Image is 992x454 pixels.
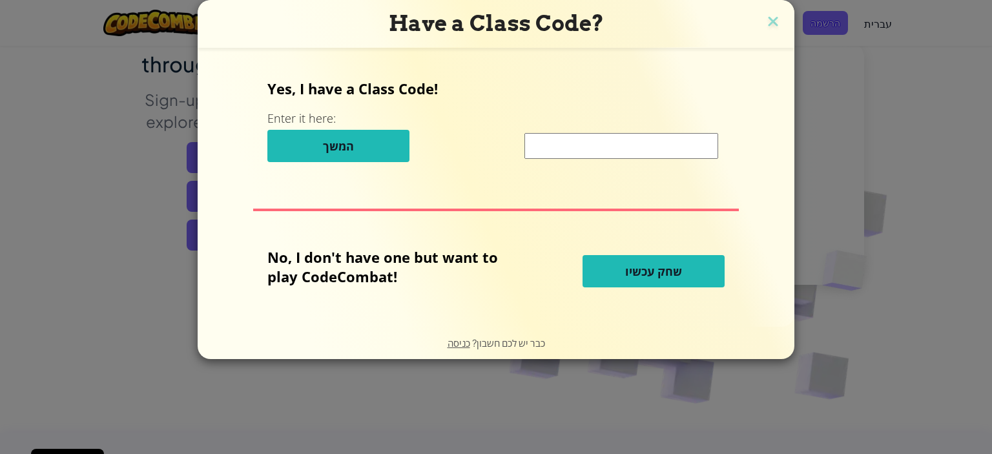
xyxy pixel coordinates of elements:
label: Enter it here: [267,110,336,127]
span: שחק עכשיו [625,263,682,279]
button: המשך [267,130,409,162]
p: No, I don't have one but want to play CodeCombat! [267,247,517,286]
span: המשך [323,138,354,154]
p: Yes, I have a Class Code! [267,79,724,98]
img: close icon [765,13,781,32]
span: כבר יש לכם חשבון? [470,336,545,349]
a: כניסה [448,336,470,349]
span: Have a Class Code? [389,10,604,36]
button: שחק עכשיו [583,255,725,287]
